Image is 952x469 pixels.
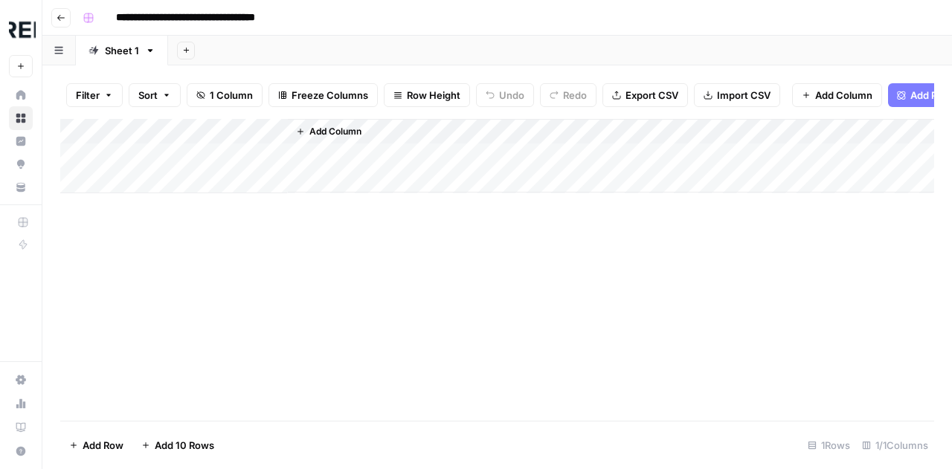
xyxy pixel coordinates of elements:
button: Undo [476,83,534,107]
span: Undo [499,88,524,103]
div: 1/1 Columns [856,433,934,457]
a: Browse [9,106,33,130]
button: Export CSV [602,83,688,107]
span: Sort [138,88,158,103]
button: Add Row [60,433,132,457]
div: Sheet 1 [105,43,139,58]
a: Home [9,83,33,107]
span: Add Row [83,438,123,453]
span: Redo [563,88,587,103]
a: Usage [9,392,33,415]
img: Threepipe Reply Logo [9,17,36,44]
span: Filter [76,88,100,103]
span: Export CSV [625,88,678,103]
a: Sheet 1 [76,36,168,65]
button: Add Column [290,122,367,141]
span: 1 Column [210,88,253,103]
button: Freeze Columns [268,83,378,107]
button: Filter [66,83,123,107]
button: Help + Support [9,439,33,463]
a: Insights [9,129,33,153]
button: Row Height [384,83,470,107]
button: 1 Column [187,83,263,107]
button: Import CSV [694,83,780,107]
button: Sort [129,83,181,107]
a: Your Data [9,175,33,199]
button: Add 10 Rows [132,433,223,457]
span: Add Column [815,88,872,103]
a: Learning Hub [9,415,33,439]
button: Redo [540,83,596,107]
span: Add Column [309,125,361,138]
button: Add Column [792,83,882,107]
span: Import CSV [717,88,771,103]
div: 1 Rows [802,433,856,457]
button: Workspace: Threepipe Reply [9,12,33,49]
span: Row Height [407,88,460,103]
span: Freeze Columns [292,88,368,103]
a: Opportunities [9,152,33,176]
span: Add 10 Rows [155,438,214,453]
a: Settings [9,368,33,392]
